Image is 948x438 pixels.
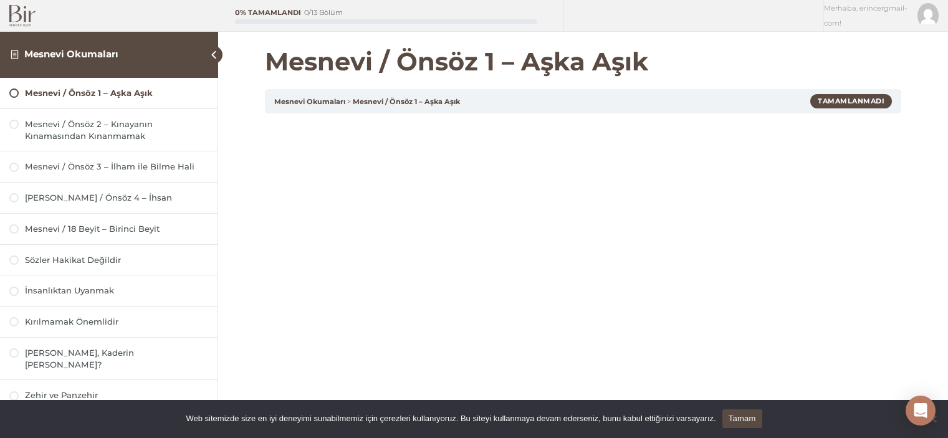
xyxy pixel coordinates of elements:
[722,409,762,428] a: Tamam
[24,48,118,60] a: Mesnevi Okumaları
[9,118,208,142] a: Mesnevi / Önsöz 2 – Kınayanın Kınamasından Kınanmamak
[9,87,208,99] a: Mesnevi / Önsöz 1 – Aşka Aşık
[906,396,936,426] div: Open Intercom Messenger
[353,97,460,106] a: Mesnevi / Önsöz 1 – Aşka Aşık
[824,1,908,31] span: Merhaba, erincergmail-com!
[810,94,892,108] div: Tamamlanmadı
[304,9,343,16] div: 0/13 Bölüm
[186,412,716,425] span: Web sitemizde size en iyi deneyimi sunabilmemiz için çerezleri kullanıyoruz. Bu siteyi kullanmaya...
[25,192,208,204] div: [PERSON_NAME] / Önsöz 4 – İhsan
[25,347,208,371] div: [PERSON_NAME], Kaderin [PERSON_NAME]?
[9,5,36,27] img: Bir Logo
[9,161,208,173] a: Mesnevi / Önsöz 3 – İlham ile Bilme Hali
[9,389,208,401] a: Zehir ve Panzehir
[25,118,208,142] div: Mesnevi / Önsöz 2 – Kınayanın Kınamasından Kınanmamak
[9,223,208,235] a: Mesnevi / 18 Beyit – Birinci Beyit
[25,223,208,235] div: Mesnevi / 18 Beyit – Birinci Beyit
[25,87,208,99] div: Mesnevi / Önsöz 1 – Aşka Aşık
[25,254,208,266] div: Sözler Hakikat Değildir
[235,9,301,16] div: 0% Tamamlandı
[25,316,208,328] div: Kırılmamak Önemlidir
[9,347,208,371] a: [PERSON_NAME], Kaderin [PERSON_NAME]?
[265,47,901,77] h1: Mesnevi / Önsöz 1 – Aşka Aşık
[9,316,208,328] a: Kırılmamak Önemlidir
[9,192,208,204] a: [PERSON_NAME] / Önsöz 4 – İhsan
[25,285,208,297] div: İnsanlıktan Uyanmak
[274,97,345,106] a: Mesnevi Okumaları
[9,254,208,266] a: Sözler Hakikat Değildir
[9,285,208,297] a: İnsanlıktan Uyanmak
[25,389,208,401] div: Zehir ve Panzehir
[25,161,208,173] div: Mesnevi / Önsöz 3 – İlham ile Bilme Hali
